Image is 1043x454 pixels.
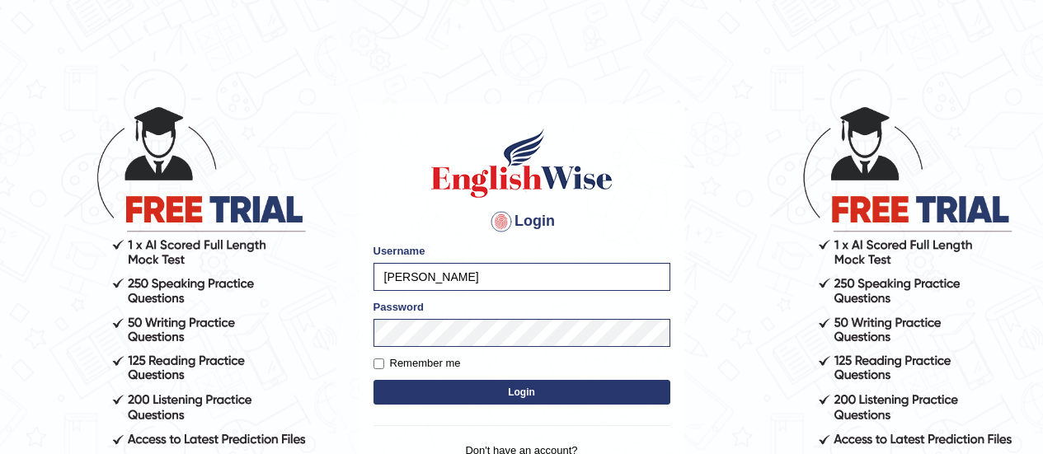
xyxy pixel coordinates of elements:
label: Remember me [374,355,461,372]
label: Password [374,299,424,315]
input: Remember me [374,358,384,369]
label: Username [374,243,425,259]
button: Login [374,380,670,405]
h4: Login [374,208,670,235]
img: Logo of English Wise sign in for intelligent practice with AI [428,126,616,200]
